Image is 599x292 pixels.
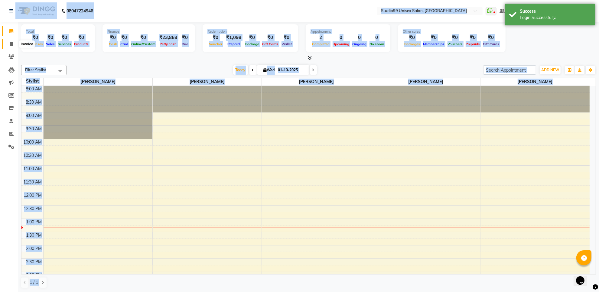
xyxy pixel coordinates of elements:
[73,34,90,41] div: ₹0
[311,29,386,34] div: Appointment
[422,34,446,41] div: ₹0
[481,34,501,41] div: ₹0
[15,2,57,19] img: logo
[446,42,464,46] span: Vouchers
[244,42,261,46] span: Package
[107,29,190,34] div: Finance
[224,34,244,41] div: ₹1,098
[67,2,93,19] b: 08047224946
[262,78,371,86] span: [PERSON_NAME]
[331,42,351,46] span: Upcoming
[22,152,43,159] div: 10:30 AM
[520,8,591,15] div: Success
[119,42,130,46] span: Card
[233,65,248,75] span: Today
[446,34,464,41] div: ₹0
[280,42,293,46] span: Wallet
[56,34,73,41] div: ₹0
[25,219,43,225] div: 1:00 PM
[153,78,262,86] span: [PERSON_NAME]
[119,34,130,41] div: ₹0
[25,126,43,132] div: 9:30 AM
[25,67,46,72] span: Filter Stylist
[244,34,261,41] div: ₹0
[464,34,481,41] div: ₹0
[25,232,43,238] div: 1:30 PM
[180,34,190,41] div: ₹0
[541,68,559,72] span: ADD NEW
[540,66,561,74] button: ADD NEW
[280,34,293,41] div: ₹0
[422,42,446,46] span: Memberships
[368,42,386,46] span: No show
[403,34,422,41] div: ₹0
[480,78,590,86] span: [PERSON_NAME]
[107,34,119,41] div: ₹0
[351,42,368,46] span: Ongoing
[107,42,119,46] span: Cash
[207,42,224,46] span: Voucher
[331,34,351,41] div: 0
[44,34,56,41] div: ₹0
[368,34,386,41] div: 0
[481,42,501,46] span: Gift Cards
[22,139,43,145] div: 10:00 AM
[22,166,43,172] div: 11:00 AM
[403,29,501,34] div: Other sales
[22,179,43,185] div: 11:30 AM
[56,42,73,46] span: Services
[73,42,90,46] span: Products
[180,42,190,46] span: Due
[25,272,43,278] div: 3:00 PM
[261,42,280,46] span: Gift Cards
[311,34,331,41] div: 2
[226,42,242,46] span: Prepaid
[483,65,536,75] input: Search Appointment
[311,42,331,46] span: Completed
[158,42,178,46] span: Petty cash
[403,42,422,46] span: Packages
[26,29,90,34] div: Total
[574,268,593,286] iframe: chat widget
[25,86,43,92] div: 8:00 AM
[130,42,157,46] span: Online/Custom
[520,15,591,21] div: Login Successfully.
[351,34,368,41] div: 0
[25,99,43,105] div: 8:30 AM
[207,34,224,41] div: ₹0
[26,34,44,41] div: ₹0
[262,68,276,72] span: Wed
[23,192,43,199] div: 12:00 PM
[371,78,480,86] span: [PERSON_NAME]
[44,78,152,86] span: [PERSON_NAME]
[30,279,38,286] span: 1 / 1
[44,42,56,46] span: Sales
[464,42,481,46] span: Prepaids
[207,29,293,34] div: Redemption
[25,112,43,119] div: 9:00 AM
[130,34,157,41] div: ₹0
[25,245,43,252] div: 2:00 PM
[23,206,43,212] div: 12:30 PM
[21,78,43,84] div: Stylist
[261,34,280,41] div: ₹0
[25,259,43,265] div: 2:30 PM
[157,34,180,41] div: ₹23,868
[276,66,307,75] input: 2025-10-01
[19,41,34,48] div: Invoice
